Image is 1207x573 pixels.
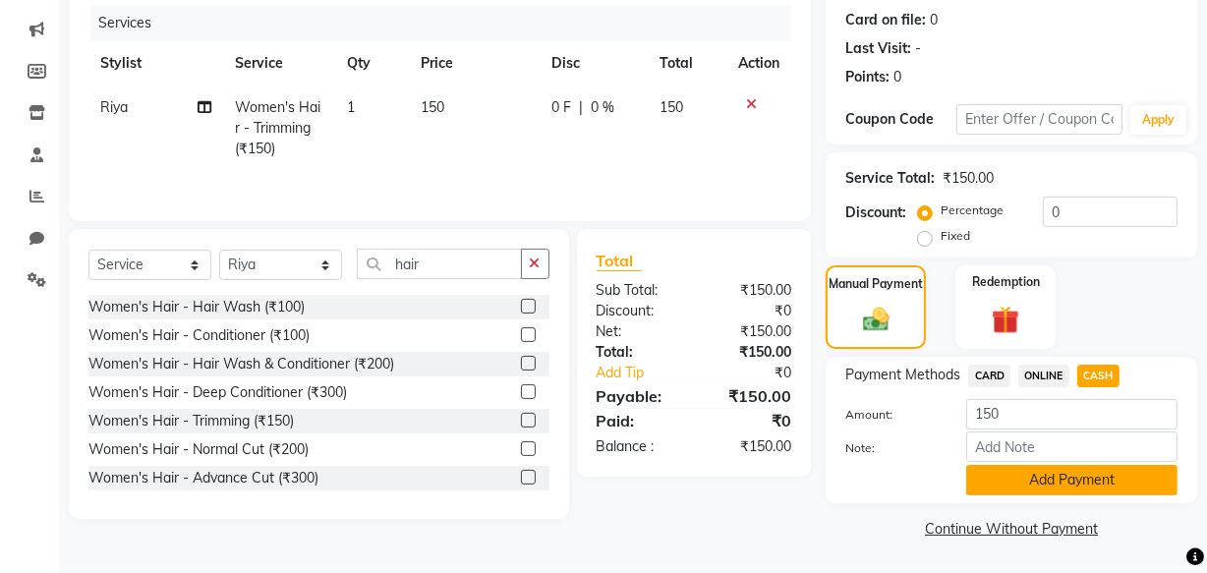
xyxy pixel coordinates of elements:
div: Women's Hair - Trimming (₹150) [88,411,294,431]
div: ₹0 [713,363,806,383]
div: Women's Hair - Advance Cut (₹300) [88,468,318,488]
div: Discount: [582,301,694,321]
div: Paid: [582,409,694,432]
th: Disc [540,41,648,86]
div: Points: [845,67,890,87]
div: ₹150.00 [694,436,806,457]
div: Discount: [845,202,906,223]
div: Women's Hair - Hair Wash & Conditioner (₹200) [88,354,394,374]
img: _gift.svg [983,303,1028,337]
input: Search or Scan [357,249,522,279]
label: Fixed [941,227,970,245]
div: Women's Hair - Normal Cut (₹200) [88,439,309,460]
label: Redemption [972,273,1040,291]
div: ₹150.00 [694,342,806,363]
span: CASH [1077,365,1120,387]
label: Percentage [941,201,1004,219]
div: 0 [930,10,938,30]
div: Coupon Code [845,109,956,130]
div: - [915,38,921,59]
div: Last Visit: [845,38,911,59]
img: _cash.svg [855,305,897,335]
button: Apply [1130,105,1186,135]
span: 0 F [551,97,571,118]
div: ₹0 [694,301,806,321]
div: Services [90,5,806,41]
th: Total [648,41,726,86]
div: Women's Hair - Conditioner (₹100) [88,325,310,346]
div: ₹150.00 [694,280,806,301]
span: Total [597,251,642,271]
input: Amount [966,399,1178,430]
div: Card on file: [845,10,926,30]
span: Women's Hair - Trimming (₹150) [235,98,320,157]
div: Payable: [582,384,694,408]
span: 0 % [591,97,614,118]
div: 0 [893,67,901,87]
div: ₹150.00 [694,384,806,408]
span: Payment Methods [845,365,960,385]
div: Service Total: [845,168,935,189]
label: Amount: [831,406,951,424]
span: Riya [100,98,128,116]
th: Stylist [88,41,223,86]
div: ₹150.00 [943,168,994,189]
div: ₹150.00 [694,321,806,342]
button: Add Payment [966,465,1178,495]
span: CARD [968,365,1010,387]
span: 150 [422,98,445,116]
div: Balance : [582,436,694,457]
a: Continue Without Payment [830,519,1193,540]
div: Women's Hair - Deep Conditioner (₹300) [88,382,347,403]
div: Women's Hair - Hair Wash (₹100) [88,297,305,317]
span: 150 [660,98,683,116]
th: Action [726,41,791,86]
span: ONLINE [1018,365,1069,387]
div: Total: [582,342,694,363]
input: Enter Offer / Coupon Code [956,104,1122,135]
label: Note: [831,439,951,457]
div: Net: [582,321,694,342]
span: | [579,97,583,118]
div: ₹0 [694,409,806,432]
span: 1 [347,98,355,116]
input: Add Note [966,431,1178,462]
th: Price [410,41,541,86]
th: Qty [335,41,410,86]
th: Service [223,41,335,86]
div: Sub Total: [582,280,694,301]
label: Manual Payment [829,275,923,293]
a: Add Tip [582,363,713,383]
